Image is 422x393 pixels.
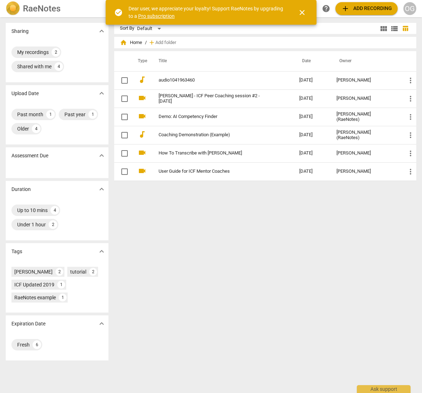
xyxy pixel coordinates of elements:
[159,93,273,104] a: [PERSON_NAME] - ICF Peer Coaching session #2 - [DATE]
[335,2,398,15] button: Upload
[138,75,146,84] span: audiotrack
[114,8,123,17] span: check_circle
[148,39,155,46] span: add
[17,341,30,348] div: Fresh
[155,40,176,45] span: Add folder
[132,51,150,71] th: Type
[52,48,60,57] div: 2
[23,4,60,14] h2: RaeNotes
[138,130,146,139] span: audiotrack
[331,51,401,71] th: Owner
[17,207,48,214] div: Up to 10 mins
[11,248,22,255] p: Tags
[390,24,399,33] span: view_list
[96,150,107,161] button: Show more
[17,221,46,228] div: Under 1 hour
[159,132,273,138] a: Coaching Demonstration (Example)
[389,23,400,34] button: List view
[97,319,106,328] span: expand_more
[406,167,415,176] span: more_vert
[320,2,333,15] a: Help
[96,26,107,36] button: Show more
[336,96,395,101] div: [PERSON_NAME]
[50,206,59,215] div: 4
[298,8,306,17] span: close
[137,23,164,34] div: Default
[357,385,411,393] div: Ask support
[336,130,395,141] div: [PERSON_NAME] (RaeNotes)
[6,1,20,16] img: Logo
[128,5,285,20] div: Dear user, we appreciate your loyalty! Support RaeNotes by upgrading to a
[294,4,311,21] button: Close
[336,151,395,156] div: [PERSON_NAME]
[406,149,415,158] span: more_vert
[49,220,57,229] div: 2
[17,111,43,118] div: Past month
[159,169,273,174] a: User Guide for ICF Mentor Coaches
[400,23,411,34] button: Table view
[96,318,107,329] button: Show more
[378,23,389,34] button: Tile view
[11,90,39,97] p: Upload Date
[379,24,388,33] span: view_module
[341,4,350,13] span: add
[6,1,107,16] a: LogoRaeNotes
[96,184,107,195] button: Show more
[89,268,97,276] div: 2
[97,151,106,160] span: expand_more
[11,152,48,159] p: Assessment Due
[33,340,41,349] div: 6
[403,2,416,15] button: OG
[120,26,134,31] div: Sort By
[64,111,86,118] div: Past year
[17,63,52,70] div: Shared with me
[150,51,294,71] th: Title
[32,124,40,133] div: 4
[97,185,106,193] span: expand_more
[159,151,273,156] a: How To Transcribe with [PERSON_NAME]
[120,39,127,46] span: home
[11,186,31,193] p: Duration
[294,144,331,162] td: [DATE]
[138,13,175,19] a: Pro subscription
[294,126,331,144] td: [DATE]
[14,294,56,301] div: RaeNotes example
[138,167,146,175] span: videocam
[294,51,331,71] th: Date
[54,62,63,71] div: 4
[341,4,392,13] span: Add recording
[406,76,415,85] span: more_vert
[159,114,273,119] a: Demo: AI Competency Finder
[138,112,146,121] span: videocam
[14,268,53,275] div: [PERSON_NAME]
[294,162,331,181] td: [DATE]
[57,281,65,289] div: 1
[97,89,106,98] span: expand_more
[406,94,415,103] span: more_vert
[138,148,146,157] span: videocam
[96,246,107,257] button: Show more
[17,49,49,56] div: My recordings
[406,113,415,121] span: more_vert
[294,108,331,126] td: [DATE]
[322,4,330,13] span: help
[46,110,55,119] div: 1
[11,28,29,35] p: Sharing
[14,281,54,288] div: ICF Updated 2019
[11,320,45,328] p: Expiration Date
[336,169,395,174] div: [PERSON_NAME]
[120,39,142,46] span: Home
[97,27,106,35] span: expand_more
[406,131,415,139] span: more_vert
[336,78,395,83] div: [PERSON_NAME]
[159,78,273,83] a: audio1041963460
[402,25,409,32] span: table_chart
[294,71,331,89] td: [DATE]
[70,268,86,275] div: tutorial
[336,112,395,122] div: [PERSON_NAME] (RaeNotes)
[97,247,106,256] span: expand_more
[55,268,63,276] div: 2
[59,294,67,301] div: 1
[88,110,97,119] div: 1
